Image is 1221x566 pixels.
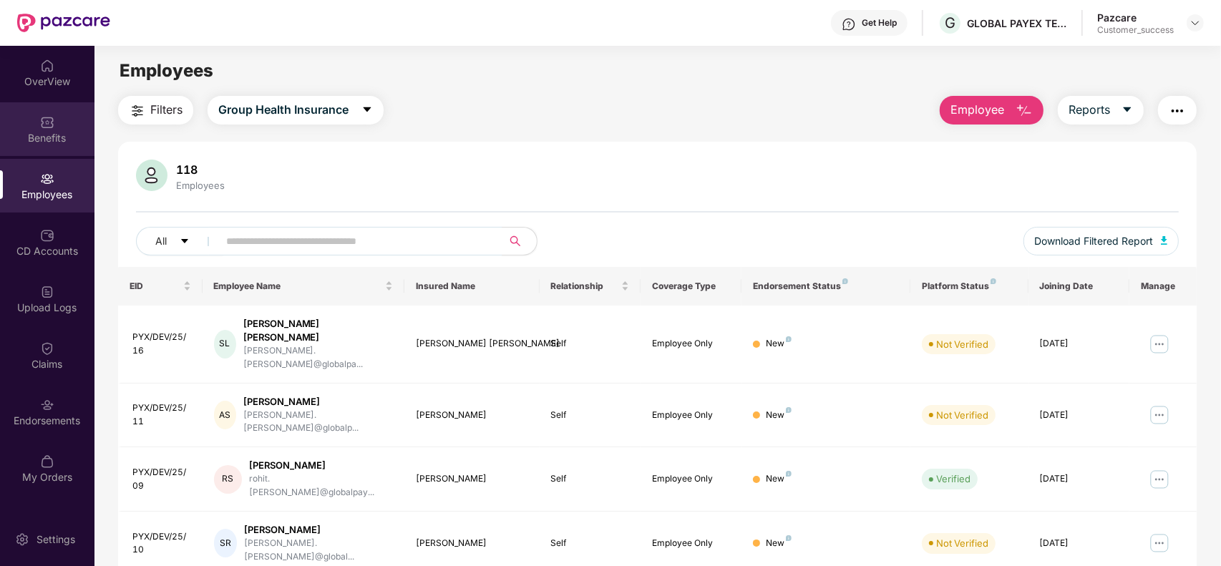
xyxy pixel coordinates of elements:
[1190,17,1201,29] img: svg+xml;base64,PHN2ZyBpZD0iRHJvcGRvd24tMzJ4MzIiIHhtbG5zPSJodHRwOi8vd3d3LnczLm9yZy8yMDAwL3N2ZyIgd2...
[991,278,996,284] img: svg+xml;base64,PHN2ZyB4bWxucz0iaHR0cDovL3d3dy53My5vcmcvMjAwMC9zdmciIHdpZHRoPSI4IiBoZWlnaHQ9IjgiIH...
[1097,11,1174,24] div: Pazcare
[155,233,167,249] span: All
[502,235,530,247] span: search
[214,465,242,494] div: RS
[766,537,792,550] div: New
[1097,24,1174,36] div: Customer_success
[15,532,29,547] img: svg+xml;base64,PHN2ZyBpZD0iU2V0dGluZy0yMHgyMCIgeG1sbnM9Imh0dHA6Ly93d3cudzMub3JnLzIwMDAvc3ZnIiB3aW...
[173,180,228,191] div: Employees
[214,330,236,358] div: SL
[1040,537,1118,550] div: [DATE]
[416,472,527,486] div: [PERSON_NAME]
[120,60,213,81] span: Employees
[249,459,393,472] div: [PERSON_NAME]
[132,466,191,493] div: PYX/DEV/25/09
[404,267,539,306] th: Insured Name
[17,14,110,32] img: New Pazcare Logo
[786,471,792,477] img: svg+xml;base64,PHN2ZyB4bWxucz0iaHR0cDovL3d3dy53My5vcmcvMjAwMC9zdmciIHdpZHRoPSI4IiBoZWlnaHQ9IjgiIH...
[551,280,618,292] span: Relationship
[40,115,54,130] img: svg+xml;base64,PHN2ZyBpZD0iQmVuZWZpdHMiIHhtbG5zPSJodHRwOi8vd3d3LnczLm9yZy8yMDAwL3N2ZyIgd2lkdGg9Ij...
[40,228,54,243] img: svg+xml;base64,PHN2ZyBpZD0iQ0RfQWNjb3VudHMiIGRhdGEtbmFtZT0iQ0QgQWNjb3VudHMiIHhtbG5zPSJodHRwOi8vd3...
[652,337,730,351] div: Employee Only
[842,278,848,284] img: svg+xml;base64,PHN2ZyB4bWxucz0iaHR0cDovL3d3dy53My5vcmcvMjAwMC9zdmciIHdpZHRoPSI4IiBoZWlnaHQ9IjgiIH...
[786,407,792,413] img: svg+xml;base64,PHN2ZyB4bWxucz0iaHR0cDovL3d3dy53My5vcmcvMjAwMC9zdmciIHdpZHRoPSI4IiBoZWlnaHQ9IjgiIH...
[1035,233,1154,249] span: Download Filtered Report
[214,529,238,557] div: SR
[130,280,180,292] span: EID
[766,337,792,351] div: New
[936,472,971,486] div: Verified
[936,536,988,550] div: Not Verified
[652,537,730,550] div: Employee Only
[1016,102,1033,119] img: svg+xml;base64,PHN2ZyB4bWxucz0iaHR0cDovL3d3dy53My5vcmcvMjAwMC9zdmciIHhtbG5zOnhsaW5rPSJodHRwOi8vd3...
[551,409,629,422] div: Self
[249,472,393,499] div: rohit.[PERSON_NAME]@globalpay...
[214,280,383,292] span: Employee Name
[950,101,1004,119] span: Employee
[136,160,167,191] img: svg+xml;base64,PHN2ZyB4bWxucz0iaHR0cDovL3d3dy53My5vcmcvMjAwMC9zdmciIHhtbG5zOnhsaW5rPSJodHRwOi8vd3...
[862,17,897,29] div: Get Help
[150,101,183,119] span: Filters
[502,227,537,255] button: search
[243,344,394,371] div: [PERSON_NAME].[PERSON_NAME]@globalpa...
[118,267,203,306] th: EID
[40,398,54,412] img: svg+xml;base64,PHN2ZyBpZD0iRW5kb3JzZW1lbnRzIiB4bWxucz0iaHR0cDovL3d3dy53My5vcmcvMjAwMC9zdmciIHdpZH...
[243,409,393,436] div: [PERSON_NAME].[PERSON_NAME]@globalp...
[842,17,856,31] img: svg+xml;base64,PHN2ZyBpZD0iSGVscC0zMngzMiIgeG1sbnM9Imh0dHA6Ly93d3cudzMub3JnLzIwMDAvc3ZnIiB3aWR0aD...
[203,267,405,306] th: Employee Name
[416,537,527,550] div: [PERSON_NAME]
[218,101,349,119] span: Group Health Insurance
[753,280,899,292] div: Endorsement Status
[1148,468,1171,491] img: manageButton
[936,337,988,351] div: Not Verified
[1040,337,1118,351] div: [DATE]
[40,341,54,356] img: svg+xml;base64,PHN2ZyBpZD0iQ2xhaW0iIHhtbG5zPSJodHRwOi8vd3d3LnczLm9yZy8yMDAwL3N2ZyIgd2lkdGg9IjIwIi...
[40,172,54,186] img: svg+xml;base64,PHN2ZyBpZD0iRW1wbG95ZWVzIiB4bWxucz0iaHR0cDovL3d3dy53My5vcmcvMjAwMC9zdmciIHdpZHRoPS...
[1040,472,1118,486] div: [DATE]
[940,96,1044,125] button: Employee
[786,535,792,541] img: svg+xml;base64,PHN2ZyB4bWxucz0iaHR0cDovL3d3dy53My5vcmcvMjAwMC9zdmciIHdpZHRoPSI4IiBoZWlnaHQ9IjgiIH...
[132,331,191,358] div: PYX/DEV/25/16
[243,395,393,409] div: [PERSON_NAME]
[1148,532,1171,555] img: manageButton
[173,162,228,177] div: 118
[1040,409,1118,422] div: [DATE]
[132,530,191,557] div: PYX/DEV/25/10
[652,409,730,422] div: Employee Only
[136,227,223,255] button: Allcaret-down
[180,236,190,248] span: caret-down
[1169,102,1186,119] img: svg+xml;base64,PHN2ZyB4bWxucz0iaHR0cDovL3d3dy53My5vcmcvMjAwMC9zdmciIHdpZHRoPSIyNCIgaGVpZ2h0PSIyNC...
[40,285,54,299] img: svg+xml;base64,PHN2ZyBpZD0iVXBsb2FkX0xvZ3MiIGRhdGEtbmFtZT0iVXBsb2FkIExvZ3MiIHhtbG5zPSJodHRwOi8vd3...
[1129,267,1197,306] th: Manage
[40,59,54,73] img: svg+xml;base64,PHN2ZyBpZD0iSG9tZSIgeG1sbnM9Imh0dHA6Ly93d3cudzMub3JnLzIwMDAvc3ZnIiB3aWR0aD0iMjAiIG...
[208,96,384,125] button: Group Health Insurancecaret-down
[214,401,237,429] div: AS
[967,16,1067,30] div: GLOBAL PAYEX TECHNOLOGIES PRIVATE LIMITED
[786,336,792,342] img: svg+xml;base64,PHN2ZyB4bWxucz0iaHR0cDovL3d3dy53My5vcmcvMjAwMC9zdmciIHdpZHRoPSI4IiBoZWlnaHQ9IjgiIH...
[1122,104,1133,117] span: caret-down
[1058,96,1144,125] button: Reportscaret-down
[652,472,730,486] div: Employee Only
[922,280,1017,292] div: Platform Status
[244,537,393,564] div: [PERSON_NAME].[PERSON_NAME]@global...
[1069,101,1110,119] span: Reports
[132,401,191,429] div: PYX/DEV/25/11
[1028,267,1129,306] th: Joining Date
[1023,227,1179,255] button: Download Filtered Report
[540,267,641,306] th: Relationship
[551,337,629,351] div: Self
[244,523,393,537] div: [PERSON_NAME]
[361,104,373,117] span: caret-down
[243,317,394,344] div: [PERSON_NAME] [PERSON_NAME]
[416,409,527,422] div: [PERSON_NAME]
[766,409,792,422] div: New
[118,96,193,125] button: Filters
[766,472,792,486] div: New
[40,454,54,469] img: svg+xml;base64,PHN2ZyBpZD0iTXlfT3JkZXJzIiBkYXRhLW5hbWU9Ik15IE9yZGVycyIgeG1sbnM9Imh0dHA6Ly93d3cudz...
[1161,236,1168,245] img: svg+xml;base64,PHN2ZyB4bWxucz0iaHR0cDovL3d3dy53My5vcmcvMjAwMC9zdmciIHhtbG5zOnhsaW5rPSJodHRwOi8vd3...
[1148,404,1171,426] img: manageButton
[551,472,629,486] div: Self
[1148,333,1171,356] img: manageButton
[641,267,741,306] th: Coverage Type
[32,532,79,547] div: Settings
